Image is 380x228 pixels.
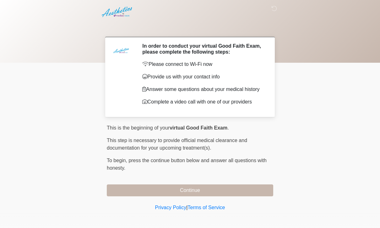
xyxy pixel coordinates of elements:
p: Complete a video call with one of our providers [142,98,264,106]
button: Continue [107,184,273,196]
a: | [186,205,187,210]
p: Provide us with your contact info [142,73,264,81]
span: . [227,125,229,130]
a: Privacy Policy [155,205,187,210]
span: To begin, [107,158,128,163]
h1: ‎ ‎ ‎ [102,23,278,34]
span: press the continue button below and answer all questions with honesty. [107,158,267,171]
span: This is the beginning of your [107,125,170,130]
strong: virtual Good Faith Exam [170,125,227,130]
p: Please connect to Wi-Fi now [142,61,264,68]
h2: In order to conduct your virtual Good Faith Exam, please complete the following steps: [142,43,264,55]
p: Answer some questions about your medical history [142,86,264,93]
img: Aesthetics by Emediate Cure Logo [100,5,135,19]
span: This step is necessary to provide official medical clearance and documentation for your upcoming ... [107,138,247,151]
img: Agent Avatar [111,43,130,62]
a: Terms of Service [187,205,225,210]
